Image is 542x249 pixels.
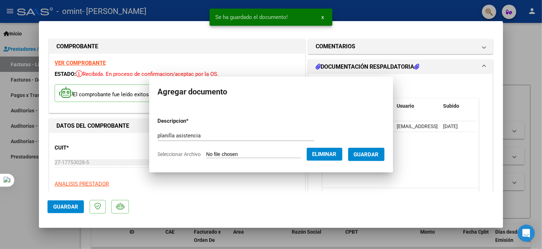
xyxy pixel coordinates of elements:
strong: COMPROBANTE [56,43,98,50]
h1: COMENTARIOS [316,42,355,51]
mat-expansion-panel-header: DOCUMENTACIÓN RESPALDATORIA [308,60,493,74]
a: VER COMPROBANTE [55,60,106,66]
datatable-header-cell: Acción [476,98,512,114]
span: ESTADO: [55,71,76,77]
span: Guardar [53,204,78,210]
span: x [321,14,324,20]
p: Descripcion [158,117,226,125]
p: CUIT [55,144,128,152]
button: Guardar [348,148,385,161]
div: Open Intercom Messenger [518,225,535,242]
span: Eliminar [312,151,337,157]
span: Usuario [397,103,414,109]
div: DOCUMENTACIÓN RESPALDATORIA [308,74,493,223]
p: El comprobante fue leído exitosamente. [55,84,173,102]
div: 1 total [322,188,479,206]
datatable-header-cell: Subido [440,98,476,114]
span: ANALISIS PRESTADOR [55,181,109,187]
span: Subido [443,103,459,109]
span: Se ha guardado el documento! [215,14,288,21]
h1: DOCUMENTACIÓN RESPALDATORIA [316,63,419,71]
button: Eliminar [307,148,342,161]
datatable-header-cell: Usuario [394,98,440,114]
span: Recibida. En proceso de confirmacion/aceptac por la OS. [76,71,219,77]
span: Seleccionar Archivo [158,151,201,157]
span: [DATE] [443,123,458,129]
mat-expansion-panel-header: COMENTARIOS [308,39,493,54]
span: Guardar [354,151,379,158]
strong: DATOS DEL COMPROBANTE [56,122,129,129]
h2: Agregar documento [158,85,385,99]
button: Guardar [47,200,84,213]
